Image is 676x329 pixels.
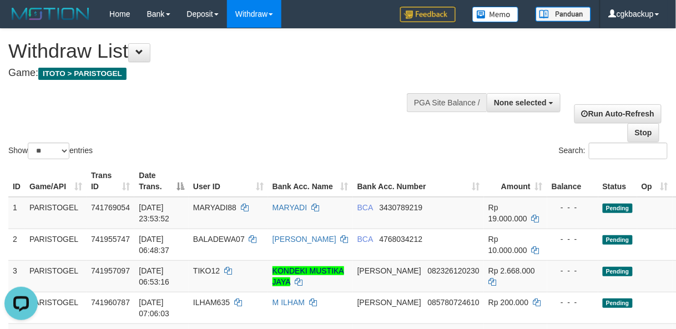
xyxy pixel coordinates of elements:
[589,143,668,159] input: Search:
[139,266,169,286] span: [DATE] 06:53:16
[25,197,87,229] td: PARISTOGEL
[488,298,528,307] span: Rp 200.000
[8,143,93,159] label: Show entries
[357,266,421,275] span: [PERSON_NAME]
[407,93,487,112] div: PGA Site Balance /
[139,203,169,223] span: [DATE] 23:53:52
[488,235,527,255] span: Rp 10.000.000
[25,165,87,197] th: Game/API: activate to sort column ascending
[400,7,456,22] img: Feedback.jpg
[91,298,130,307] span: 741960787
[38,68,127,80] span: ITOTO > PARISTOGEL
[488,203,527,223] span: Rp 19.000.000
[552,265,594,276] div: - - -
[547,165,598,197] th: Balance
[552,297,594,308] div: - - -
[598,165,637,197] th: Status
[193,266,220,275] span: TIKO12
[552,202,594,213] div: - - -
[25,292,87,323] td: PARISTOGEL
[25,229,87,260] td: PARISTOGEL
[536,7,591,22] img: panduan.png
[574,104,662,123] a: Run Auto-Refresh
[8,68,440,79] h4: Game:
[193,235,245,244] span: BALADEWA07
[357,298,421,307] span: [PERSON_NAME]
[484,165,547,197] th: Amount: activate to sort column ascending
[472,7,519,22] img: Button%20Memo.svg
[87,165,134,197] th: Trans ID: activate to sort column ascending
[4,4,38,38] button: Open LiveChat chat widget
[91,235,130,244] span: 741955747
[273,203,307,212] a: MARYADI
[193,298,230,307] span: ILHAM635
[8,6,93,22] img: MOTION_logo.png
[268,165,353,197] th: Bank Acc. Name: activate to sort column ascending
[494,98,547,107] span: None selected
[8,197,25,229] td: 1
[273,235,336,244] a: [PERSON_NAME]
[380,235,423,244] span: Copy 4768034212 to clipboard
[193,203,236,212] span: MARYADI88
[273,298,305,307] a: M ILHAM
[91,266,130,275] span: 741957097
[380,203,423,212] span: Copy 3430789219 to clipboard
[357,203,373,212] span: BCA
[603,235,633,245] span: Pending
[8,229,25,260] td: 2
[139,298,169,318] span: [DATE] 07:06:03
[428,298,480,307] span: Copy 085780724610 to clipboard
[8,165,25,197] th: ID
[487,93,561,112] button: None selected
[189,165,268,197] th: User ID: activate to sort column ascending
[559,143,668,159] label: Search:
[603,204,633,213] span: Pending
[637,165,673,197] th: Op: activate to sort column ascending
[353,165,484,197] th: Bank Acc. Number: activate to sort column ascending
[603,267,633,276] span: Pending
[8,40,440,62] h1: Withdraw List
[91,203,130,212] span: 741769054
[25,260,87,292] td: PARISTOGEL
[488,266,535,275] span: Rp 2.668.000
[134,165,189,197] th: Date Trans.: activate to sort column descending
[357,235,373,244] span: BCA
[273,266,344,286] a: KONDEKI MUSTIKA JAYA
[628,123,659,142] a: Stop
[8,260,25,292] td: 3
[428,266,480,275] span: Copy 082326120230 to clipboard
[603,298,633,308] span: Pending
[28,143,69,159] select: Showentries
[139,235,169,255] span: [DATE] 06:48:37
[552,234,594,245] div: - - -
